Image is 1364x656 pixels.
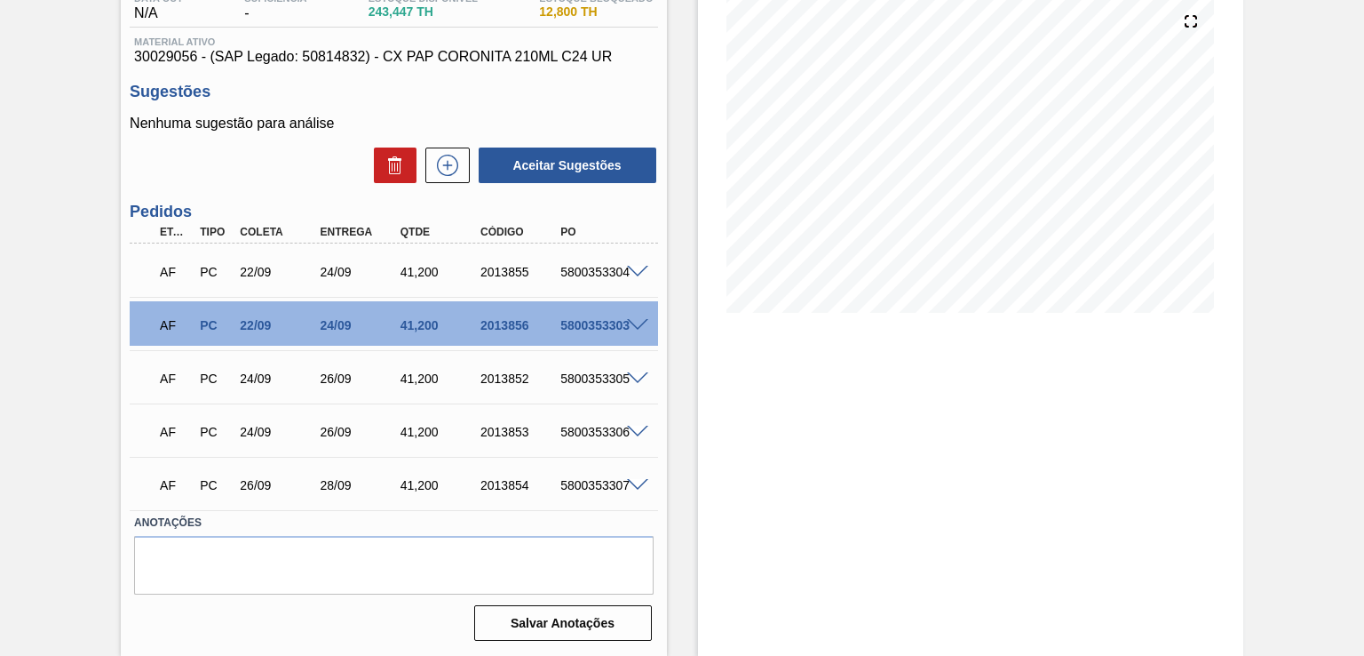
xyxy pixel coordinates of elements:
div: 41,200 [396,478,484,492]
p: Nenhuma sugestão para análise [130,116,657,132]
div: Qtde [396,226,484,238]
div: Etapa [155,226,195,238]
div: Aguardando Faturamento [155,359,195,398]
p: AF [160,478,191,492]
h3: Sugestões [130,83,657,101]
button: Aceitar Sugestões [479,148,656,183]
div: 41,200 [396,425,484,439]
button: Salvar Anotações [474,605,652,641]
p: AF [160,265,191,279]
div: Coleta [235,226,323,238]
div: 22/09/2025 [235,318,323,332]
div: 5800353306 [556,425,644,439]
div: 2013856 [476,318,564,332]
div: Excluir Sugestões [365,148,416,183]
div: 26/09/2025 [316,372,404,386]
span: Material ativo [134,36,653,47]
div: 5800353303 [556,318,644,332]
div: Pedido de Compra [195,372,235,386]
div: 41,200 [396,372,484,386]
div: 41,200 [396,318,484,332]
div: PO [556,226,644,238]
div: 24/09/2025 [316,265,404,279]
div: Nova sugestão [416,148,470,183]
p: AF [160,425,191,439]
div: 24/09/2025 [316,318,404,332]
div: 41,200 [396,265,484,279]
span: 243,447 TH [369,5,478,19]
div: Tipo [195,226,235,238]
div: 26/09/2025 [235,478,323,492]
div: 2013855 [476,265,564,279]
label: Anotações [134,510,653,536]
div: Aguardando Faturamento [155,306,195,345]
div: 5800353305 [556,372,644,386]
span: 12,800 TH [539,5,653,19]
div: Aceitar Sugestões [470,146,658,185]
div: Pedido de Compra [195,265,235,279]
div: 2013852 [476,372,564,386]
span: 30029056 - (SAP Legado: 50814832) - CX PAP CORONITA 210ML C24 UR [134,49,653,65]
div: Aguardando Faturamento [155,412,195,452]
div: 5800353304 [556,265,644,279]
div: Aguardando Faturamento [155,466,195,505]
div: 26/09/2025 [316,425,404,439]
div: 24/09/2025 [235,425,323,439]
div: 28/09/2025 [316,478,404,492]
div: 2013853 [476,425,564,439]
div: Pedido de Compra [195,318,235,332]
div: 5800353307 [556,478,644,492]
div: Código [476,226,564,238]
div: Entrega [316,226,404,238]
div: Aguardando Faturamento [155,252,195,292]
p: AF [160,372,191,386]
div: Pedido de Compra [195,425,235,439]
h3: Pedidos [130,203,657,221]
div: Pedido de Compra [195,478,235,492]
p: AF [160,318,191,332]
div: 22/09/2025 [235,265,323,279]
div: 2013854 [476,478,564,492]
div: 24/09/2025 [235,372,323,386]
